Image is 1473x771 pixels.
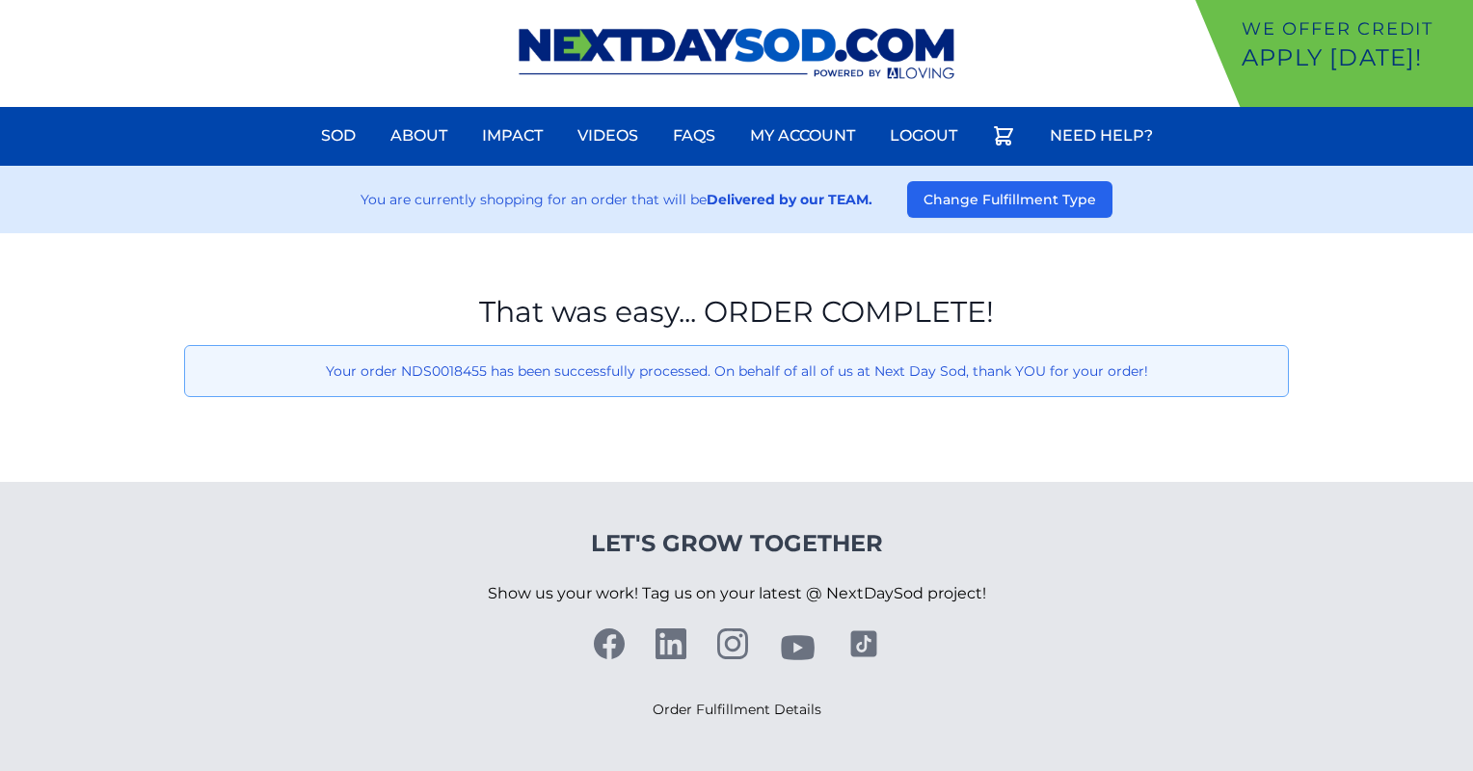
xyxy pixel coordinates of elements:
a: Videos [566,113,650,159]
a: Logout [878,113,969,159]
button: Change Fulfillment Type [907,181,1112,218]
a: Impact [470,113,554,159]
p: We offer Credit [1242,15,1465,42]
strong: Delivered by our TEAM. [707,191,872,208]
p: Apply [DATE]! [1242,42,1465,73]
h4: Let's Grow Together [488,528,986,559]
a: About [379,113,459,159]
p: Show us your work! Tag us on your latest @ NextDaySod project! [488,559,986,628]
a: Need Help? [1038,113,1165,159]
h1: That was easy... ORDER COMPLETE! [184,295,1289,330]
a: My Account [738,113,867,159]
p: Your order NDS0018455 has been successfully processed. On behalf of all of us at Next Day Sod, th... [201,361,1272,381]
a: Order Fulfillment Details [653,701,821,718]
a: FAQs [661,113,727,159]
a: Sod [309,113,367,159]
